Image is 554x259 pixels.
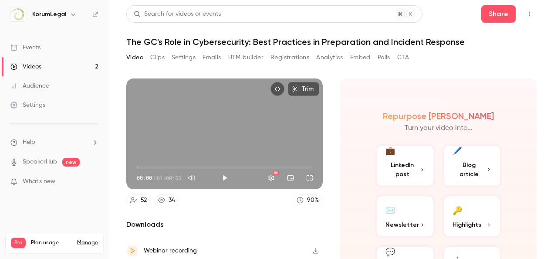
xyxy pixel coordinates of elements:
[397,51,409,65] button: CTA
[153,174,156,182] span: /
[523,7,537,21] button: Top Bar Actions
[263,169,280,187] button: Settings
[126,219,323,230] h2: Downloads
[154,194,179,206] a: 34
[32,10,66,19] h6: KorumLegal
[288,82,319,96] button: Trim
[453,203,462,217] div: 🔑
[216,169,233,187] button: Play
[134,10,221,19] div: Search for videos or events
[10,43,41,52] div: Events
[77,239,98,246] a: Manage
[274,170,279,175] div: HD
[137,174,181,182] div: 00:00
[150,51,165,65] button: Clips
[453,145,462,157] div: 🖊️
[453,220,481,229] span: Highlights
[375,144,435,187] button: 💼LinkedIn post
[31,239,72,246] span: Plan usage
[481,5,516,23] button: Share
[183,169,200,187] button: Mute
[378,51,390,65] button: Polls
[23,157,57,167] a: SpeakerHub
[270,82,284,96] button: Embed video
[10,138,98,147] li: help-dropdown-opener
[375,194,435,238] button: ✉️Newsletter
[141,196,147,205] div: 52
[172,51,196,65] button: Settings
[126,194,151,206] a: 52
[144,245,197,256] div: Webinar recording
[10,82,49,90] div: Audience
[293,194,323,206] a: 90%
[385,203,395,217] div: ✉️
[126,37,537,47] h1: The GC's Role in Cybersecurity: Best Practices in Preparation and Incident Response
[23,138,35,147] span: Help
[169,196,175,205] div: 34
[350,51,371,65] button: Embed
[11,238,26,248] span: Pro
[307,196,319,205] div: 90 %
[228,51,263,65] button: UTM builder
[385,246,395,258] div: 💬
[11,7,25,21] img: KorumLegal
[442,144,502,187] button: 🖊️Blog article
[453,160,486,179] span: Blog article
[385,160,419,179] span: LinkedIn post
[62,158,80,167] span: new
[405,123,473,133] p: Turn your video into...
[203,51,221,65] button: Emails
[282,169,299,187] button: Turn on miniplayer
[23,177,55,186] span: What's new
[385,220,419,229] span: Newsletter
[137,174,152,182] span: 00:00
[157,174,181,182] span: 01:00:53
[383,111,494,121] h2: Repurpose [PERSON_NAME]
[301,169,318,187] button: Full screen
[10,101,45,109] div: Settings
[270,51,309,65] button: Registrations
[385,145,395,157] div: 💼
[316,51,343,65] button: Analytics
[126,51,143,65] button: Video
[10,62,41,71] div: Videos
[442,194,502,238] button: 🔑Highlights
